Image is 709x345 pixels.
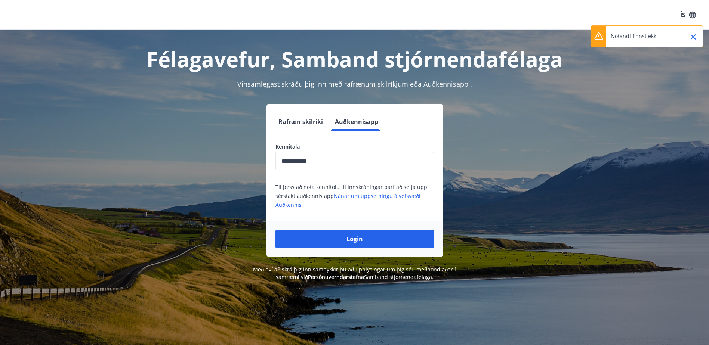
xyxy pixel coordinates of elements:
h1: Félagavefur, Samband stjórnendafélaga [95,45,615,73]
p: Notandi finnst ekki [611,32,658,40]
span: Vinsamlegast skráðu þig inn með rafrænum skilríkjum eða Auðkennisappi. [237,80,472,88]
button: Rafræn skilríki [275,113,326,131]
label: Kennitala [275,143,434,150]
span: Til þess að nota kennitölu til innskráningar þarf að setja upp sérstakt auðkennis app [275,183,427,208]
button: Auðkennisapp [332,113,381,131]
a: Nánar um uppsetningu á vefsvæði Auðkennis [275,192,420,208]
button: ÍS [676,8,700,22]
button: Login [275,230,434,248]
a: Persónuverndarstefna [308,273,364,280]
button: Close [687,31,700,43]
span: Með því að skrá þig inn samþykkir þú að upplýsingar um þig séu meðhöndlaðar í samræmi við Samband... [253,266,456,280]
